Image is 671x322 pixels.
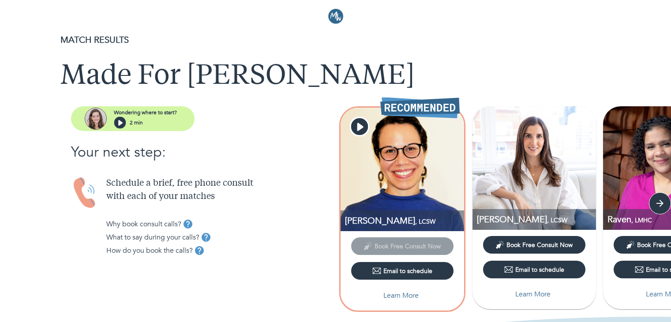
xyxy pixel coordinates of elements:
[181,217,195,231] button: tooltip
[106,219,181,229] p: Why book consult calls?
[483,261,585,278] button: Email to schedule
[631,216,652,225] span: , LMHC
[106,177,336,203] p: Schedule a brief, free phone consult with each of your matches
[472,106,596,230] img: Julia Taub profile
[506,241,573,249] span: Book Free Consult Now
[380,97,460,118] img: Recommended Therapist
[71,106,195,131] button: assistantWondering where to start?2 min
[341,108,464,231] img: Jasmine Cepeda profile
[60,61,611,93] h1: Made For [PERSON_NAME]
[483,285,585,303] button: Learn More
[106,245,193,256] p: How do you book the calls?
[71,177,99,209] img: Handset
[85,108,107,130] img: assistant
[193,244,206,257] button: tooltip
[199,231,213,244] button: tooltip
[130,119,143,127] p: 2 min
[351,242,454,250] span: This provider has not yet shared their calendar link. Please email the provider to schedule
[114,109,177,116] p: Wondering where to start?
[351,262,454,280] button: Email to schedule
[372,266,432,275] div: Email to schedule
[71,142,336,163] p: Your next step:
[345,215,464,227] p: LCSW
[328,9,343,24] img: Logo
[351,287,454,304] button: Learn More
[477,213,596,225] p: LCSW
[483,236,585,254] button: Book Free Consult Now
[504,265,564,274] div: Email to schedule
[60,34,611,47] p: MATCH RESULTS
[547,216,567,225] span: , LCSW
[106,232,199,243] p: What to say during your calls?
[415,217,435,226] span: , LCSW
[515,289,551,300] p: Learn More
[383,290,419,301] p: Learn More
